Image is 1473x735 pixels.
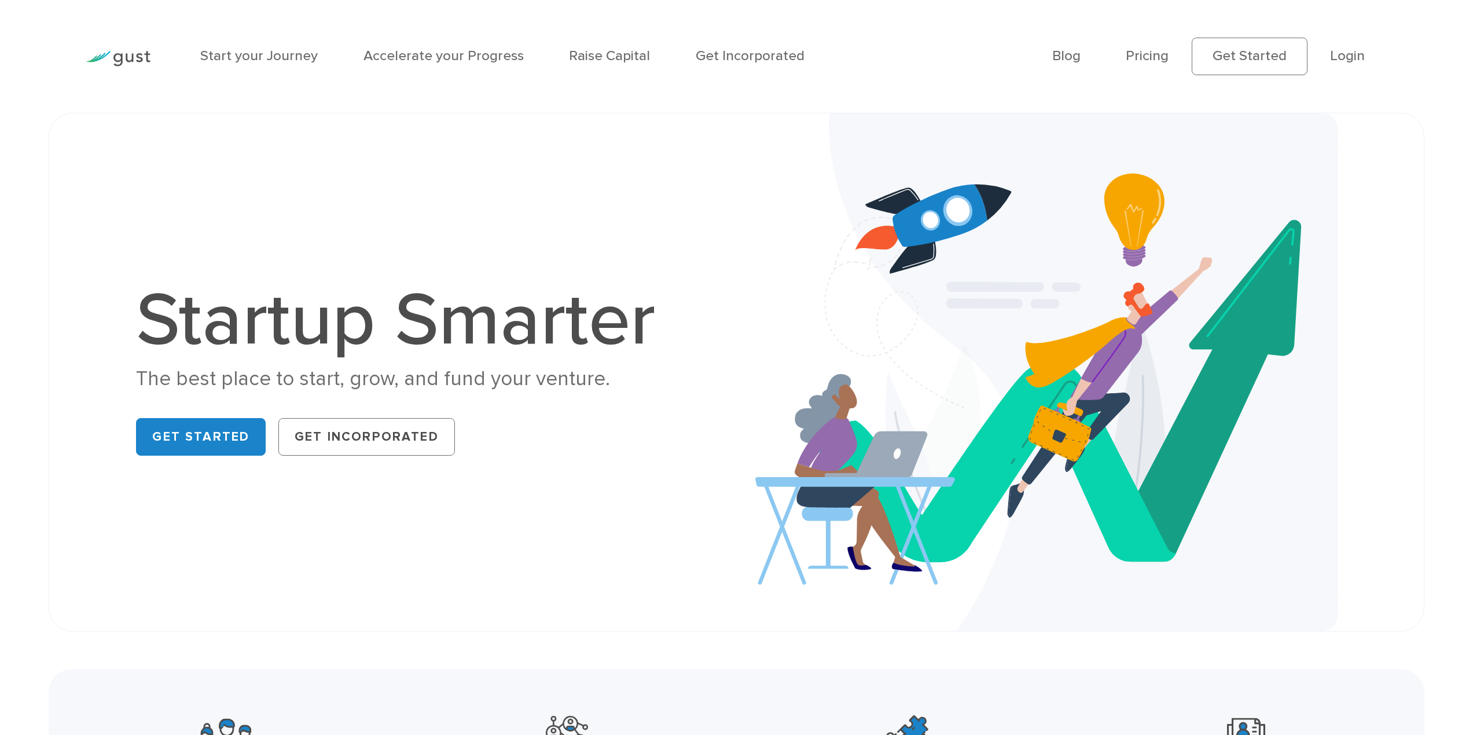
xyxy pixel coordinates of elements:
a: Login [1330,47,1365,64]
img: Gust Logo [86,51,150,67]
a: Get Started [136,418,266,456]
div: The best place to start, grow, and fund your venture. [136,365,677,393]
h1: Startup Smarter [136,283,677,358]
a: Start your Journey [200,47,318,64]
a: Get Started [1192,38,1307,75]
a: Get Incorporated [696,47,805,64]
a: Accelerate your Progress [363,47,524,64]
a: Raise Capital [569,47,650,64]
a: Get Incorporated [278,418,455,456]
a: Pricing [1126,47,1169,64]
a: Blog [1052,47,1081,64]
img: Startup Smarter Hero [755,113,1338,631]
